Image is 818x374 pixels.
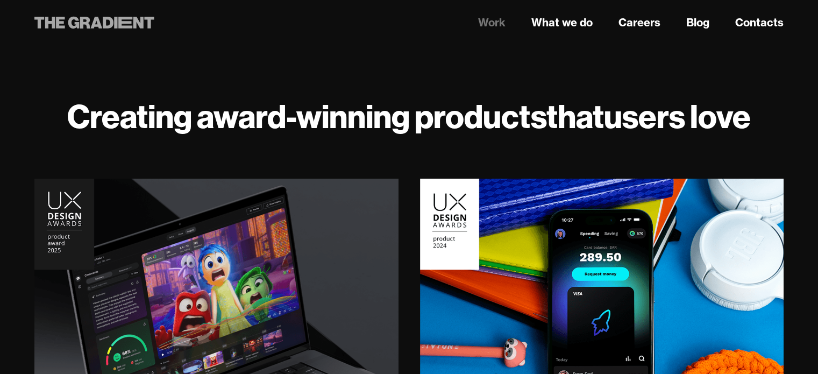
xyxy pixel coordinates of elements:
a: Contacts [735,15,784,31]
a: Work [478,15,506,31]
a: What we do [531,15,593,31]
strong: that [546,96,604,137]
a: Careers [618,15,660,31]
h1: Creating award-winning products users love [34,97,784,136]
a: Blog [686,15,709,31]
